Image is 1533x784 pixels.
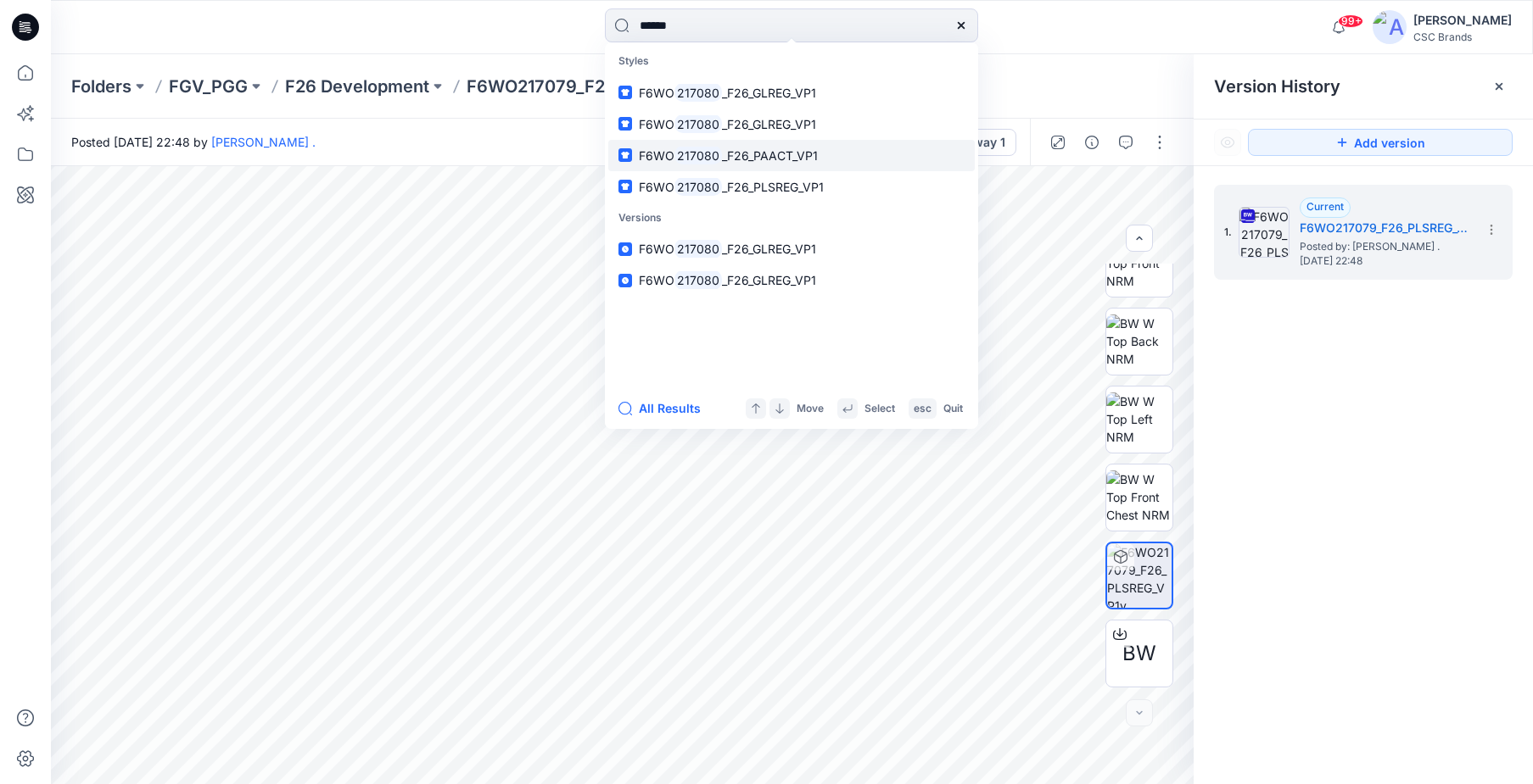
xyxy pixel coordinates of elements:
[722,117,816,131] span: _F26_GLREG_VP1
[608,108,975,140] a: F6WO217080_F26_GLREG_VP1
[674,270,722,290] mark: 217080
[467,75,725,98] p: F6WO217079_F26_PLSREG_VP1
[285,75,429,98] a: F26 Development
[674,239,722,259] mark: 217080
[618,398,712,419] button: All Results
[608,233,975,264] a: F6WO217080_F26_GLREG_VP1
[608,140,975,171] a: F6WO217080_F26_PAACT_VP1
[722,273,816,287] span: _F26_GLREG_VP1
[674,146,722,165] mark: 217080
[914,400,932,418] p: esc
[864,400,895,418] p: Select
[943,400,963,418] p: Quit
[1248,129,1513,156] button: Add version
[674,83,722,103] mark: 217080
[674,177,722,197] mark: 217080
[1106,314,1172,368] img: BW W Top Back NRM
[639,180,674,194] span: F6WO
[1300,238,1469,255] span: Posted by: Ari .
[211,135,316,149] a: [PERSON_NAME] .
[722,180,824,194] span: _F26_PLSREG_VP1
[1106,236,1172,290] img: BW W Top Front NRM
[608,203,975,234] p: Versions
[1306,200,1344,213] span: Current
[1224,225,1232,240] span: 1.
[1300,255,1469,267] span: [DATE] 22:48
[71,75,131,98] a: Folders
[722,86,816,100] span: _F26_GLREG_VP1
[1106,392,1172,446] img: BW W Top Left NRM
[1107,543,1172,608] img: F6WO217079_F26_PLSREG_VP1v Colorway 1
[1492,80,1506,93] button: Close
[1413,31,1512,43] div: CSC Brands
[639,86,674,100] span: F6WO
[608,171,975,203] a: F6WO217080_F26_PLSREG_VP1
[1214,76,1340,97] span: Version History
[674,114,722,134] mark: 217080
[639,148,674,163] span: F6WO
[797,400,824,418] p: Move
[722,242,816,256] span: _F26_GLREG_VP1
[639,273,674,287] span: F6WO
[1413,10,1512,31] div: [PERSON_NAME]
[722,148,818,163] span: _F26_PAACT_VP1
[639,117,674,131] span: F6WO
[1239,207,1290,258] img: F6WO217079_F26_PLSREG_VP1
[608,264,975,296] a: F6WO217080_F26_GLREG_VP1
[1338,14,1363,28] span: 99+
[71,133,316,151] span: Posted [DATE] 22:48 by
[608,46,975,77] p: Styles
[1214,129,1241,156] button: Show Hidden Versions
[639,242,674,256] span: F6WO
[1122,638,1156,669] span: BW
[1078,129,1105,156] button: Details
[608,77,975,108] a: F6WO217080_F26_GLREG_VP1
[1373,10,1407,44] img: avatar
[1300,218,1469,238] h5: F6WO217079_F26_PLSREG_VP1
[1106,470,1172,524] img: BW W Top Front Chest NRM
[169,75,248,98] a: FGV_PGG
